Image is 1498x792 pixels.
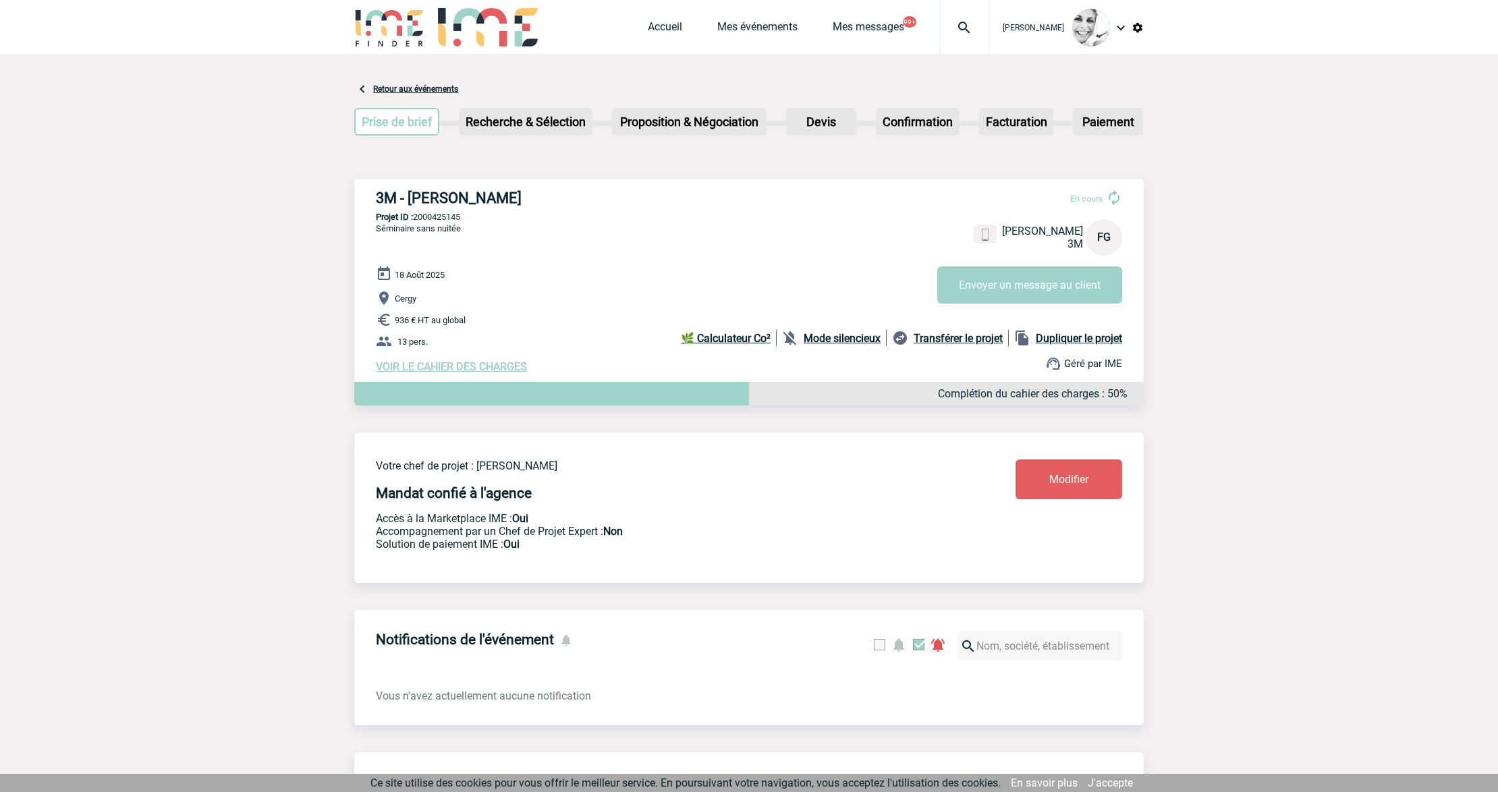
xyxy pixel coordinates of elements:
[717,20,798,39] a: Mes événements
[1072,9,1110,47] img: 103013-0.jpeg
[681,330,777,346] a: 🌿 Calculateur Co²
[914,332,1003,345] b: Transférer le projet
[1045,356,1061,372] img: support.png
[354,212,1144,222] p: 2000425145
[1011,776,1078,789] a: En savoir plus
[1067,237,1083,250] span: 3M
[648,20,682,39] a: Accueil
[1014,330,1030,346] img: file_copy-black-24dp.png
[603,525,623,538] b: Non
[1070,194,1103,204] span: En cours
[395,293,416,304] span: Cergy
[376,360,527,373] a: VOIR LE CAHIER DES CHARGES
[376,689,591,702] span: Vous n'avez actuellement aucune notification
[804,332,881,345] b: Mode silencieux
[370,776,1001,789] span: Ce site utilise des cookies pour vous offrir le meilleur service. En poursuivant votre navigation...
[937,266,1122,304] button: Envoyer un message au client
[356,109,438,134] p: Prise de brief
[376,190,781,206] h3: 3M - [PERSON_NAME]
[376,223,461,233] span: Séminaire sans nuitée
[1088,776,1133,789] a: J'accepte
[512,512,528,525] b: Oui
[1036,332,1122,345] b: Dupliquer le projet
[376,525,936,538] p: Prestation payante
[681,332,771,345] b: 🌿 Calculateur Co²
[395,315,466,325] span: 936 € HT au global
[613,109,765,134] p: Proposition & Négociation
[503,538,520,550] b: Oui
[376,631,554,648] h4: Notifications de l'événement
[903,16,916,28] button: 99+
[980,109,1053,134] p: Facturation
[1049,473,1088,486] span: Modifier
[376,538,936,550] p: Conformité aux process achat client, Prise en charge de la facturation, Mutualisation de plusieur...
[397,337,428,347] span: 13 pers.
[376,512,936,525] p: Accès à la Marketplace IME :
[1074,109,1142,134] p: Paiement
[395,270,445,280] span: 18 Août 2025
[373,84,458,94] a: Retour aux événements
[1064,358,1122,370] span: Géré par IME
[1002,225,1083,237] span: [PERSON_NAME]
[354,8,424,47] img: IME-Finder
[376,459,936,472] p: Votre chef de projet : [PERSON_NAME]
[376,212,413,222] b: Projet ID :
[1097,231,1111,244] span: FG
[979,229,991,241] img: portable.png
[833,20,904,39] a: Mes messages
[460,109,591,134] p: Recherche & Sélection
[787,109,855,134] p: Devis
[376,485,532,501] h4: Mandat confié à l'agence
[877,109,958,134] p: Confirmation
[1003,23,1064,32] span: [PERSON_NAME]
